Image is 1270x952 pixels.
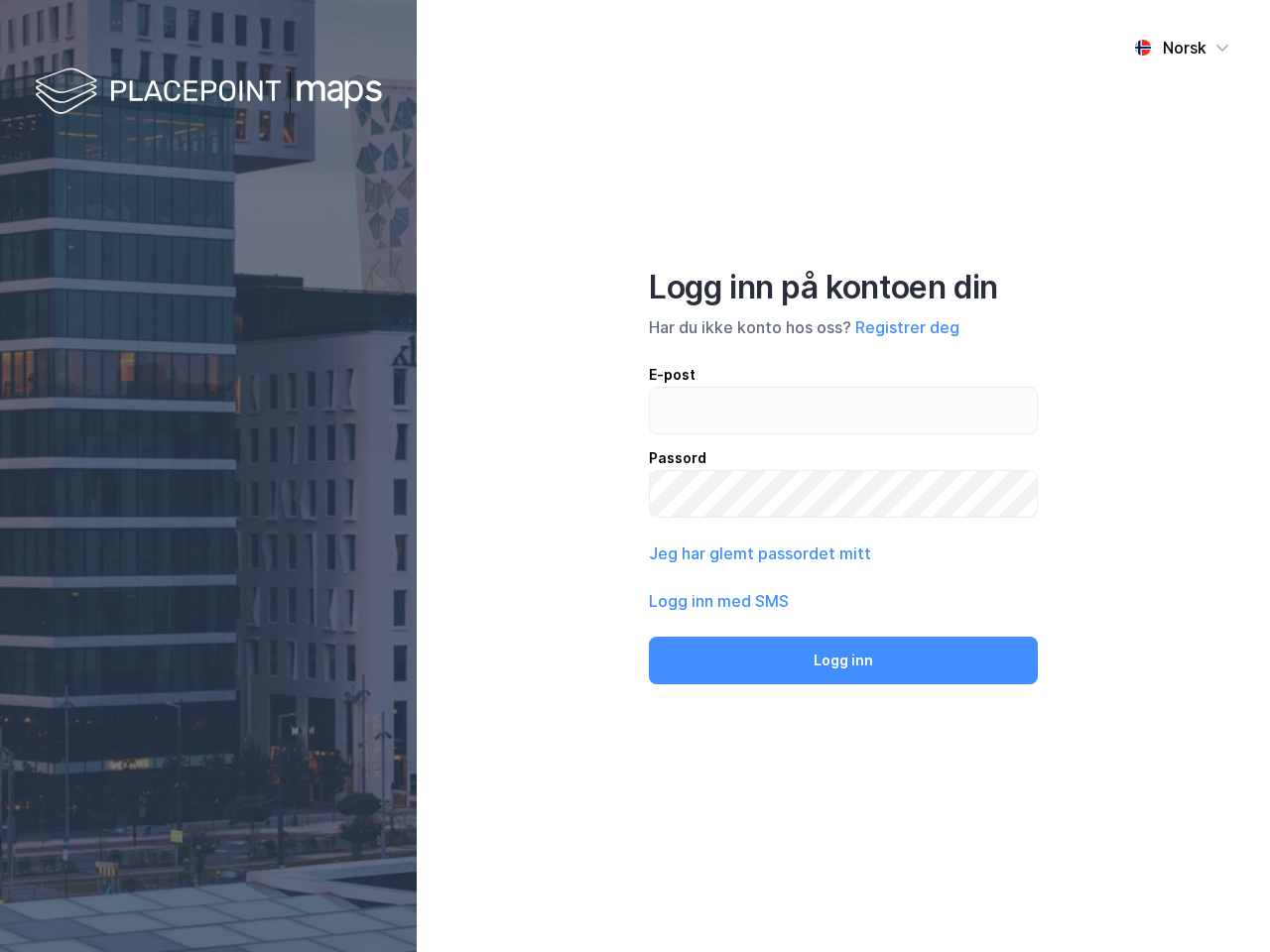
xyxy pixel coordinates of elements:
div: Logg inn på kontoen din [649,268,1038,307]
button: Logg inn [649,637,1038,684]
div: Passord [649,446,1038,470]
img: logo-white.f07954bde2210d2a523dddb988cd2aa7.svg [35,63,382,122]
div: Norsk [1163,36,1206,59]
button: Registrer deg [855,315,959,339]
div: E-post [649,363,1038,387]
iframe: Chat Widget [1171,857,1270,952]
button: Jeg har glemt passordet mitt [649,541,871,565]
button: Logg inn med SMS [649,589,789,613]
div: Har du ikke konto hos oss? [649,315,1038,339]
